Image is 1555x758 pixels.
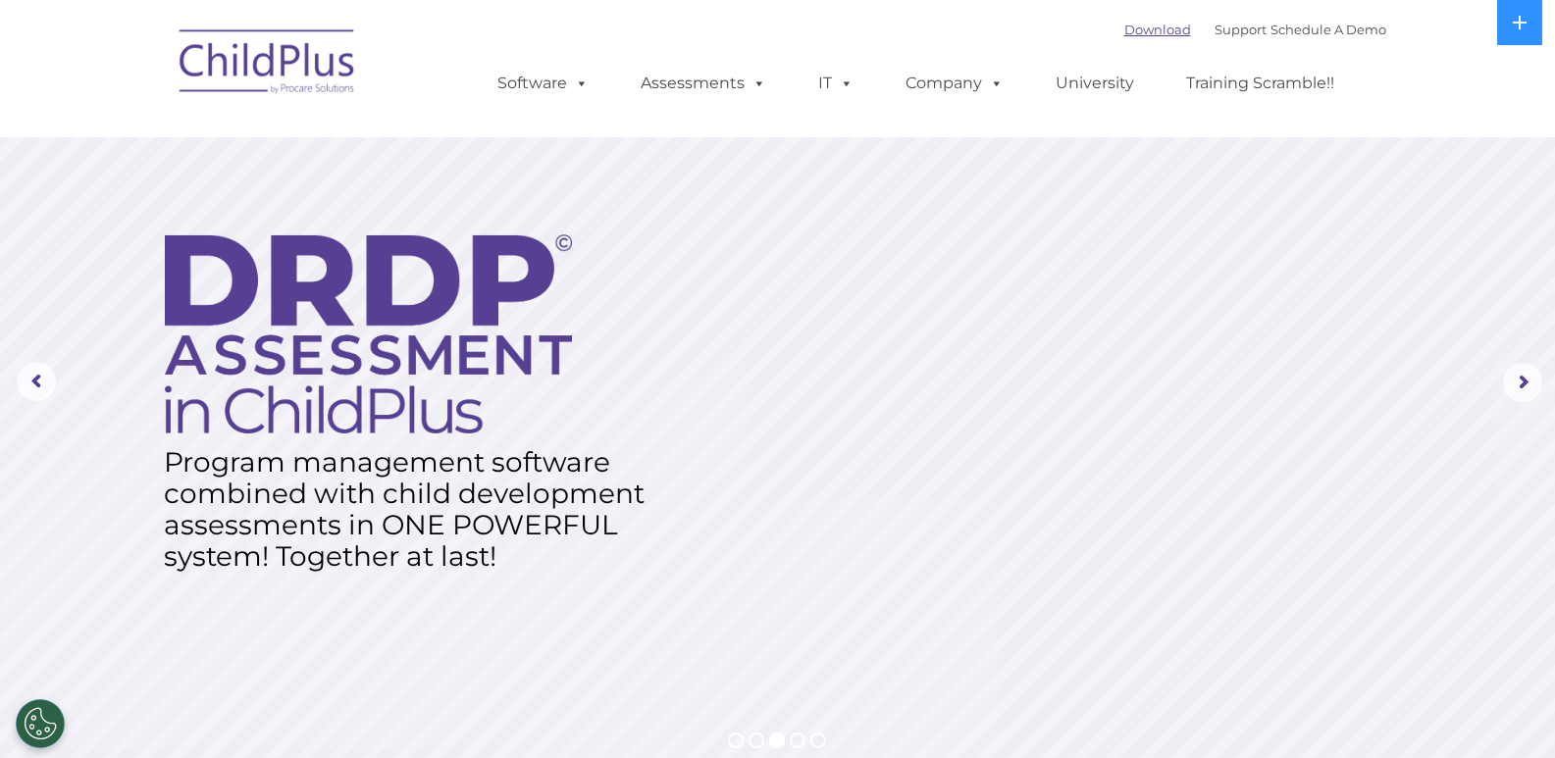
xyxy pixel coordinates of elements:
a: Download [1124,22,1191,37]
span: Last name [273,129,333,144]
span: Phone number [273,210,356,225]
a: IT [799,64,873,103]
button: Cookies Settings [16,699,65,748]
font: | [1124,22,1386,37]
rs-layer: Program management software combined with child development assessments in ONE POWERFUL system! T... [164,446,661,572]
a: Software [478,64,608,103]
a: Training Scramble!! [1166,64,1354,103]
iframe: Chat Widget [1234,546,1555,758]
a: University [1036,64,1154,103]
a: Company [886,64,1023,103]
a: Support [1215,22,1267,37]
img: ChildPlus by Procare Solutions [170,16,366,114]
img: DRDP Assessment in ChildPlus [165,234,572,433]
a: Assessments [621,64,786,103]
a: Schedule A Demo [1270,22,1386,37]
